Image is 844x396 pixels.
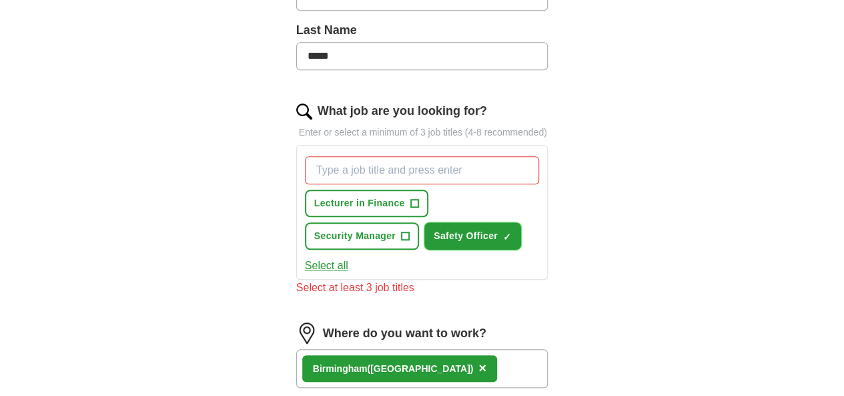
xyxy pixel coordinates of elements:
[296,126,548,140] p: Enter or select a minimum of 3 job titles (4-8 recommended)
[314,229,396,243] span: Security Manager
[478,359,486,379] button: ×
[313,363,354,374] strong: Birmingh
[318,102,487,120] label: What job are you looking for?
[305,190,428,217] button: Lecturer in Finance
[314,196,405,210] span: Lecturer in Finance
[434,229,498,243] span: Safety Officer
[305,156,540,184] input: Type a job title and press enter
[323,325,486,343] label: Where do you want to work?
[305,222,419,250] button: Security Manager
[367,363,473,374] span: ([GEOGRAPHIC_DATA])
[424,222,521,250] button: Safety Officer✓
[313,362,474,376] div: am
[478,361,486,375] span: ×
[296,104,312,120] img: search.png
[305,258,348,274] button: Select all
[296,323,318,344] img: location.png
[296,280,548,296] div: Select at least 3 job titles
[296,21,548,39] label: Last Name
[503,232,511,242] span: ✓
